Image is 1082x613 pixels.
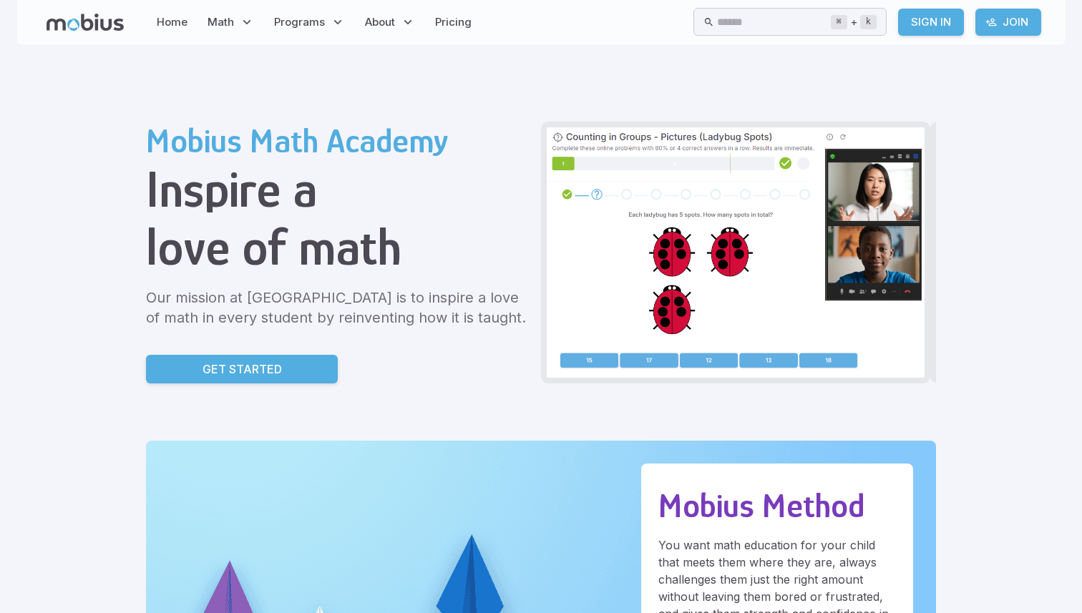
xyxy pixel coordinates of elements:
span: About [365,14,395,30]
div: + [831,14,877,31]
a: Home [152,6,192,39]
h1: love of math [146,218,530,276]
img: Grade 2 Class [547,127,925,378]
a: Join [975,9,1041,36]
p: Get Started [203,361,282,378]
h2: Mobius Math Academy [146,122,530,160]
span: Programs [274,14,325,30]
span: Math [208,14,234,30]
a: Pricing [431,6,476,39]
a: Sign In [898,9,964,36]
p: Our mission at [GEOGRAPHIC_DATA] is to inspire a love of math in every student by reinventing how... [146,288,530,328]
h2: Mobius Method [658,486,896,525]
h1: Inspire a [146,160,530,218]
a: Get Started [146,355,338,383]
kbd: k [860,15,877,29]
kbd: ⌘ [831,15,847,29]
